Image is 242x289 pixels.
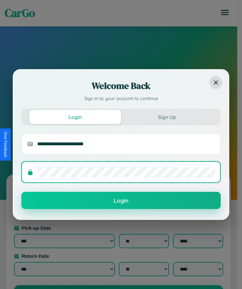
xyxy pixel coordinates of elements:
button: Login [21,192,221,209]
button: Sign Up [121,110,213,124]
h2: Welcome Back [21,79,221,92]
button: Login [29,110,121,124]
div: Give Feedback [3,132,8,157]
p: Sign in to your account to continue [21,95,221,102]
